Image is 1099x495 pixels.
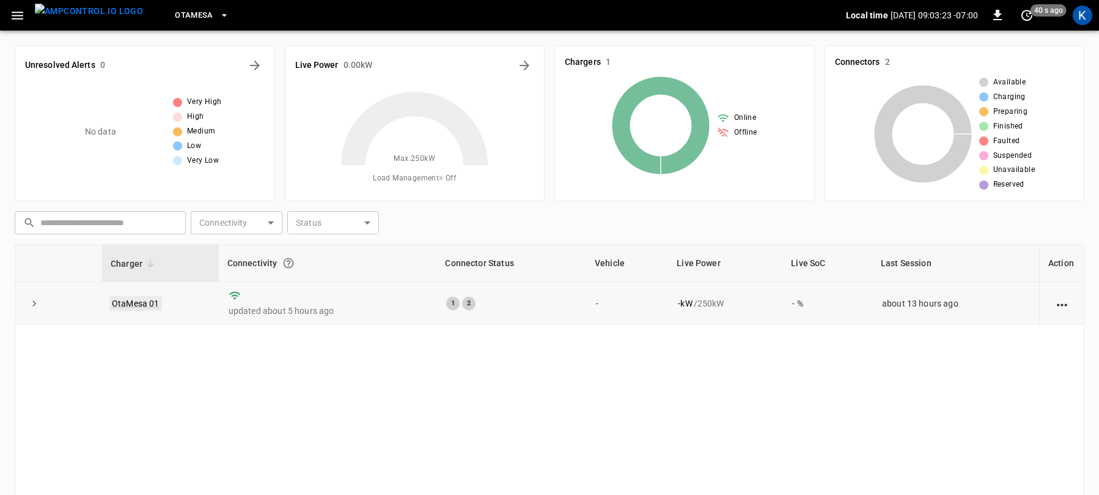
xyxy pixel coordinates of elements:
span: Unavailable [993,164,1035,176]
h6: 0 [100,59,105,72]
h6: 0.00 kW [344,59,373,72]
span: Load Management = Off [373,173,456,185]
td: - % [782,282,872,325]
span: Medium [187,125,215,138]
button: set refresh interval [1017,6,1037,25]
div: Connectivity [227,252,428,274]
span: 40 s ago [1031,4,1067,17]
div: 1 [446,297,460,310]
button: OtaMesa [170,4,234,28]
div: profile-icon [1073,6,1092,25]
h6: 1 [606,56,611,69]
span: Charger [111,256,158,271]
img: ampcontrol.io logo [35,4,143,19]
span: Faulted [993,135,1020,147]
p: - kW [678,297,692,310]
button: Connection between the charger and our software. [278,252,300,274]
h6: Connectors [835,56,880,69]
span: Very High [187,96,222,108]
span: Reserved [993,179,1024,191]
p: No data [85,125,116,138]
span: Online [734,112,756,124]
span: Suspended [993,150,1032,162]
th: Live SoC [782,245,872,282]
span: OtaMesa [175,9,213,23]
p: updated about 5 hours ago [229,305,427,317]
button: Energy Overview [515,56,534,75]
span: Max. 250 kW [394,153,435,165]
span: Low [187,140,201,152]
button: expand row [25,294,43,313]
th: Connector Status [436,245,586,282]
h6: Unresolved Alerts [25,59,95,72]
span: High [187,111,204,123]
span: Finished [993,121,1023,133]
span: Preparing [993,106,1028,118]
td: - [586,282,668,325]
div: 2 [462,297,476,310]
h6: Live Power [295,59,339,72]
p: [DATE] 09:03:23 -07:00 [891,9,978,21]
th: Live Power [668,245,782,282]
h6: Chargers [565,56,601,69]
div: / 250 kW [678,297,773,310]
th: Action [1039,245,1084,282]
button: All Alerts [245,56,265,75]
p: Local time [846,9,888,21]
span: Charging [993,91,1026,103]
h6: 2 [885,56,890,69]
span: Offline [734,127,757,139]
span: Available [993,76,1026,89]
a: OtaMesa 01 [109,296,162,311]
div: action cell options [1054,297,1070,310]
td: about 13 hours ago [872,282,1039,325]
th: Vehicle [586,245,668,282]
span: Very Low [187,155,219,167]
th: Last Session [872,245,1039,282]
